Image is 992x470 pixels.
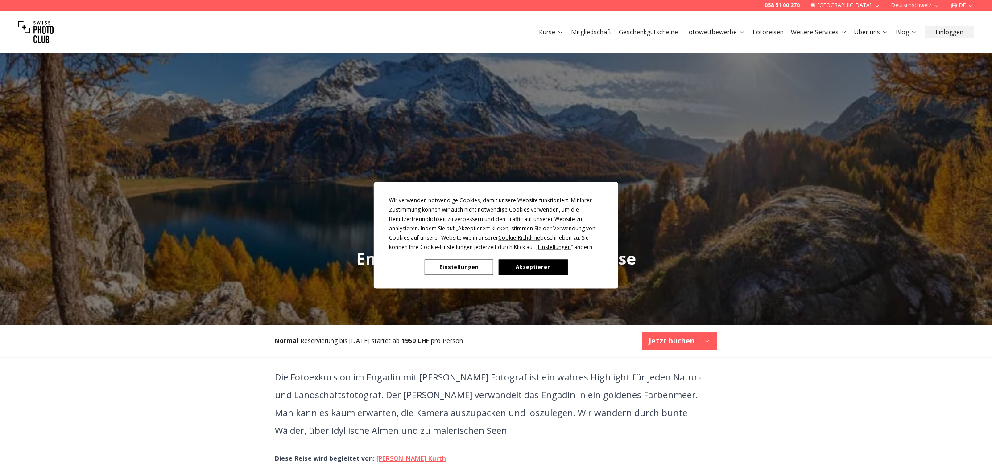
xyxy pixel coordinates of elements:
[498,233,540,241] span: Cookie-Richtlinie
[425,259,493,275] button: Einstellungen
[538,243,571,250] span: Einstellungen
[499,259,567,275] button: Akzeptieren
[389,195,603,251] div: Wir verwenden notwendige Cookies, damit unsere Website funktioniert. Mit Ihrer Zustimmung können ...
[374,182,618,288] div: Cookie Consent Prompt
